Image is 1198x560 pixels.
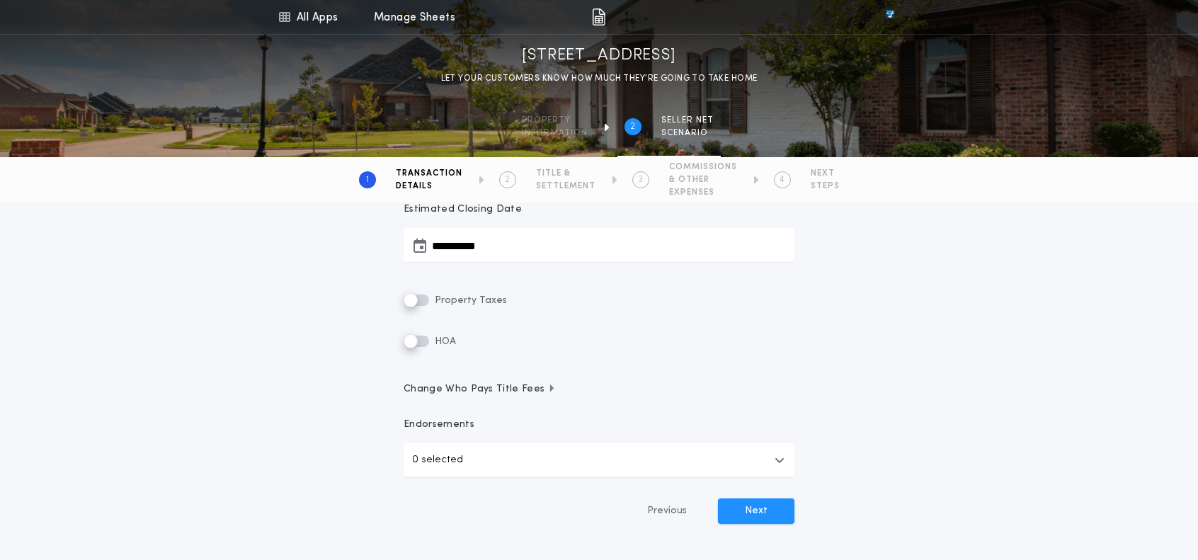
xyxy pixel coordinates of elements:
span: TITLE & [536,168,595,179]
button: Previous [619,498,715,524]
span: Property [522,115,588,126]
span: STEPS [811,181,840,192]
span: Property Taxes [432,295,507,306]
span: HOA [432,336,456,347]
h2: 3 [638,174,643,185]
h1: [STREET_ADDRESS] [522,45,676,67]
button: 0 selected [404,443,794,477]
span: DETAILS [396,181,462,192]
img: vs-icon [860,10,920,24]
span: SETTLEMENT [536,181,595,192]
button: Change Who Pays Title Fees [404,382,794,396]
span: COMMISSIONS [669,161,737,173]
img: img [592,8,605,25]
span: SELLER NET [661,115,714,126]
h2: 1 [366,174,369,185]
span: SCENARIO [661,127,714,139]
p: LET YOUR CUSTOMERS KNOW HOW MUCH THEY’RE GOING TO TAKE HOME [441,72,758,86]
span: & OTHER [669,174,737,185]
h2: 2 [505,174,510,185]
span: NEXT [811,168,840,179]
span: TRANSACTION [396,168,462,179]
h2: 2 [630,121,635,132]
p: Endorsements [404,418,794,432]
p: 0 selected [412,452,463,469]
span: EXPENSES [669,187,737,198]
button: Next [718,498,794,524]
h2: 4 [780,174,785,185]
p: Estimated Closing Date [404,202,794,217]
span: Change Who Pays Title Fees [404,382,556,396]
span: information [522,127,588,139]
